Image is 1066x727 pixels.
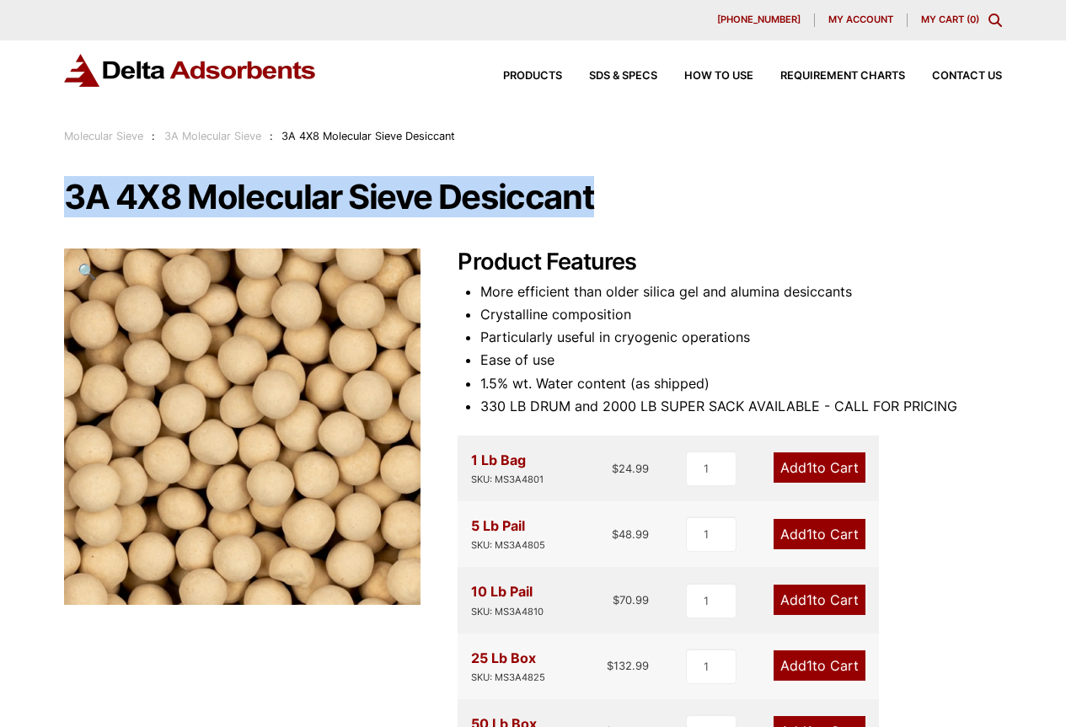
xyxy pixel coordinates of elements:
span: 1 [806,591,812,608]
bdi: 48.99 [612,527,649,541]
a: Products [476,71,562,82]
div: 10 Lb Pail [471,580,544,619]
a: Contact Us [905,71,1002,82]
li: 1.5% wt. Water content (as shipped) [480,372,1002,395]
div: 5 Lb Pail [471,515,545,553]
span: My account [828,15,893,24]
a: How to Use [657,71,753,82]
div: SKU: MS3A4825 [471,670,545,686]
span: $ [612,462,619,475]
div: SKU: MS3A4810 [471,604,544,620]
span: 1 [806,526,812,543]
bdi: 70.99 [613,593,649,607]
span: 1 [806,459,812,476]
div: SKU: MS3A4801 [471,472,544,488]
a: Requirement Charts [753,71,905,82]
span: 1 [806,657,812,674]
a: Add1to Cart [774,519,865,549]
a: View full-screen image gallery [64,249,110,295]
li: Ease of use [480,349,1002,372]
span: 3A 4X8 Molecular Sieve Desiccant [281,130,455,142]
span: How to Use [684,71,753,82]
div: SKU: MS3A4805 [471,537,545,553]
span: $ [612,527,619,541]
a: Add1to Cart [774,452,865,483]
bdi: 24.99 [612,462,649,475]
img: Delta Adsorbents [64,54,317,87]
div: 1 Lb Bag [471,449,544,488]
li: Particularly useful in cryogenic operations [480,326,1002,349]
a: [PHONE_NUMBER] [704,13,815,27]
span: [PHONE_NUMBER] [717,15,801,24]
a: My Cart (0) [921,13,979,25]
span: $ [607,659,613,672]
li: 330 LB DRUM and 2000 LB SUPER SACK AVAILABLE - CALL FOR PRICING [480,395,1002,418]
a: 3A Molecular Sieve [164,130,261,142]
div: 25 Lb Box [471,647,545,686]
a: My account [815,13,908,27]
bdi: 132.99 [607,659,649,672]
h2: Product Features [458,249,1002,276]
span: Contact Us [932,71,1002,82]
a: Add1to Cart [774,650,865,681]
span: $ [613,593,619,607]
a: Add1to Cart [774,585,865,615]
a: Molecular Sieve [64,130,143,142]
span: 0 [970,13,976,25]
div: Toggle Modal Content [988,13,1002,27]
span: : [270,130,273,142]
span: 🔍 [78,262,97,281]
span: Products [503,71,562,82]
span: SDS & SPECS [589,71,657,82]
a: SDS & SPECS [562,71,657,82]
span: : [152,130,155,142]
li: More efficient than older silica gel and alumina desiccants [480,281,1002,303]
h1: 3A 4X8 Molecular Sieve Desiccant [64,179,1002,215]
li: Crystalline composition [480,303,1002,326]
span: Requirement Charts [780,71,905,82]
